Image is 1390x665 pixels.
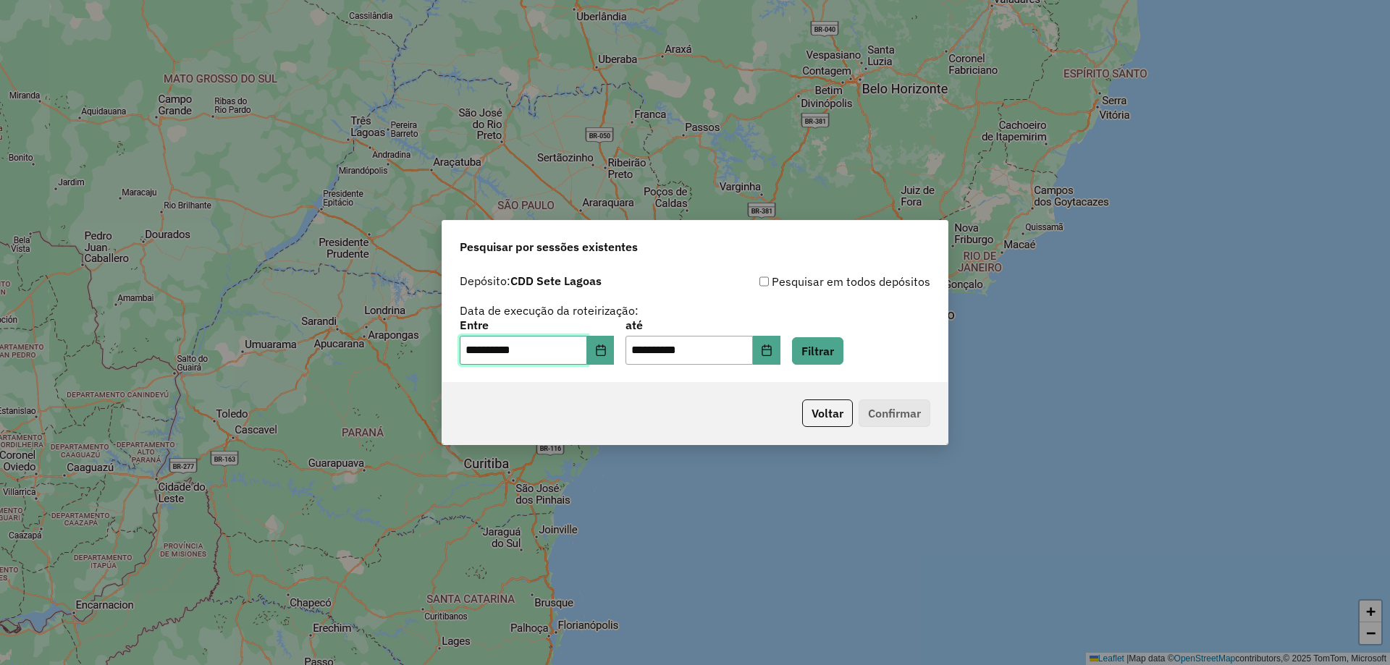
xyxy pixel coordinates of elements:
button: Voltar [802,399,853,427]
strong: CDD Sete Lagoas [510,274,602,288]
button: Choose Date [587,336,615,365]
label: Entre [460,316,614,334]
label: Depósito: [460,272,602,289]
div: Pesquisar em todos depósitos [695,273,930,290]
span: Pesquisar por sessões existentes [460,238,638,255]
label: até [625,316,780,334]
button: Choose Date [753,336,780,365]
label: Data de execução da roteirização: [460,302,639,319]
button: Filtrar [792,337,843,365]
